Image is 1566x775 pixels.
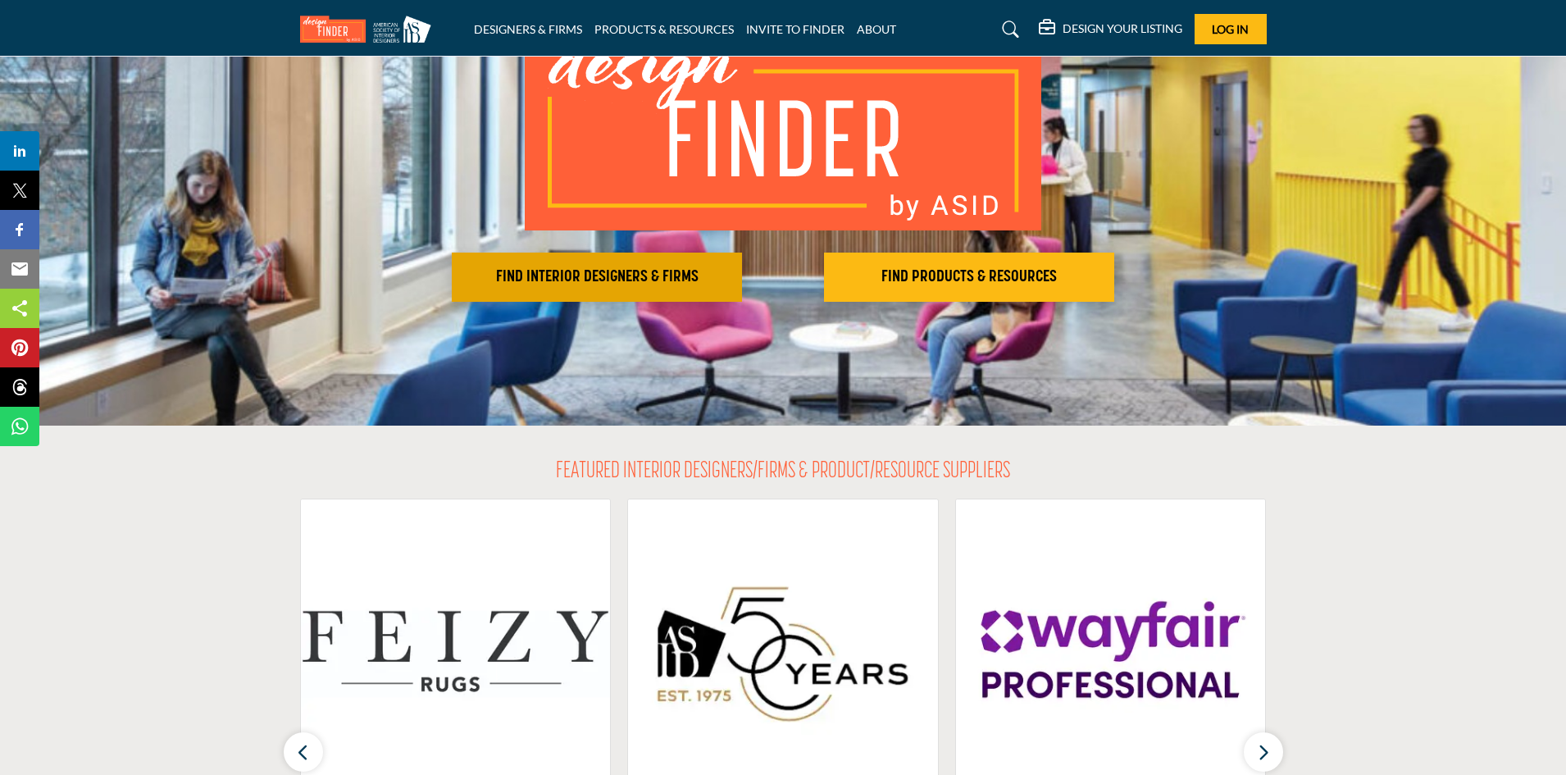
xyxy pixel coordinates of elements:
[1063,21,1182,36] h5: DESIGN YOUR LISTING
[829,267,1109,287] h2: FIND PRODUCTS & RESOURCES
[1039,20,1182,39] div: DESIGN YOUR LISTING
[525,17,1041,230] img: image
[300,16,439,43] img: Site Logo
[474,22,582,36] a: DESIGNERS & FIRMS
[746,22,844,36] a: INVITE TO FINDER
[824,253,1114,302] button: FIND PRODUCTS & RESOURCES
[556,458,1010,486] h2: FEATURED INTERIOR DESIGNERS/FIRMS & PRODUCT/RESOURCE SUPPLIERS
[857,22,896,36] a: ABOUT
[986,16,1030,43] a: Search
[1195,14,1267,44] button: Log In
[1212,22,1249,36] span: Log In
[594,22,734,36] a: PRODUCTS & RESOURCES
[457,267,737,287] h2: FIND INTERIOR DESIGNERS & FIRMS
[452,253,742,302] button: FIND INTERIOR DESIGNERS & FIRMS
